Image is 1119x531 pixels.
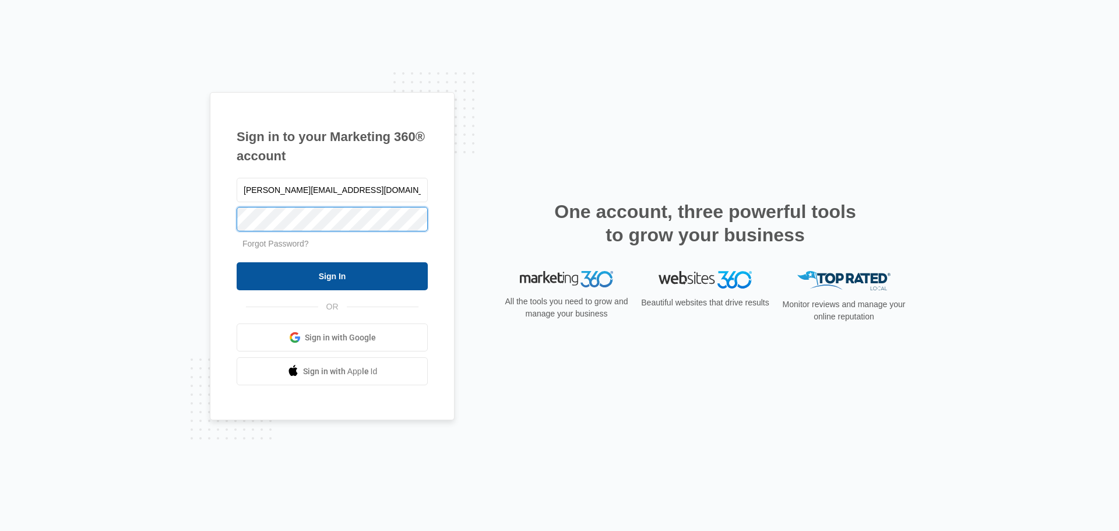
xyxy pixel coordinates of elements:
p: All the tools you need to grow and manage your business [501,296,632,320]
img: Websites 360 [659,271,752,288]
img: Marketing 360 [520,271,613,287]
input: Email [237,178,428,202]
a: Sign in with Google [237,323,428,351]
span: Sign in with Google [305,332,376,344]
span: Sign in with Apple Id [303,365,378,378]
p: Beautiful websites that drive results [640,297,770,309]
span: OR [318,301,347,313]
input: Sign In [237,262,428,290]
h2: One account, three powerful tools to grow your business [551,200,860,247]
h1: Sign in to your Marketing 360® account [237,127,428,166]
a: Sign in with Apple Id [237,357,428,385]
a: Forgot Password? [242,239,309,248]
p: Monitor reviews and manage your online reputation [779,298,909,323]
img: Top Rated Local [797,271,891,290]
